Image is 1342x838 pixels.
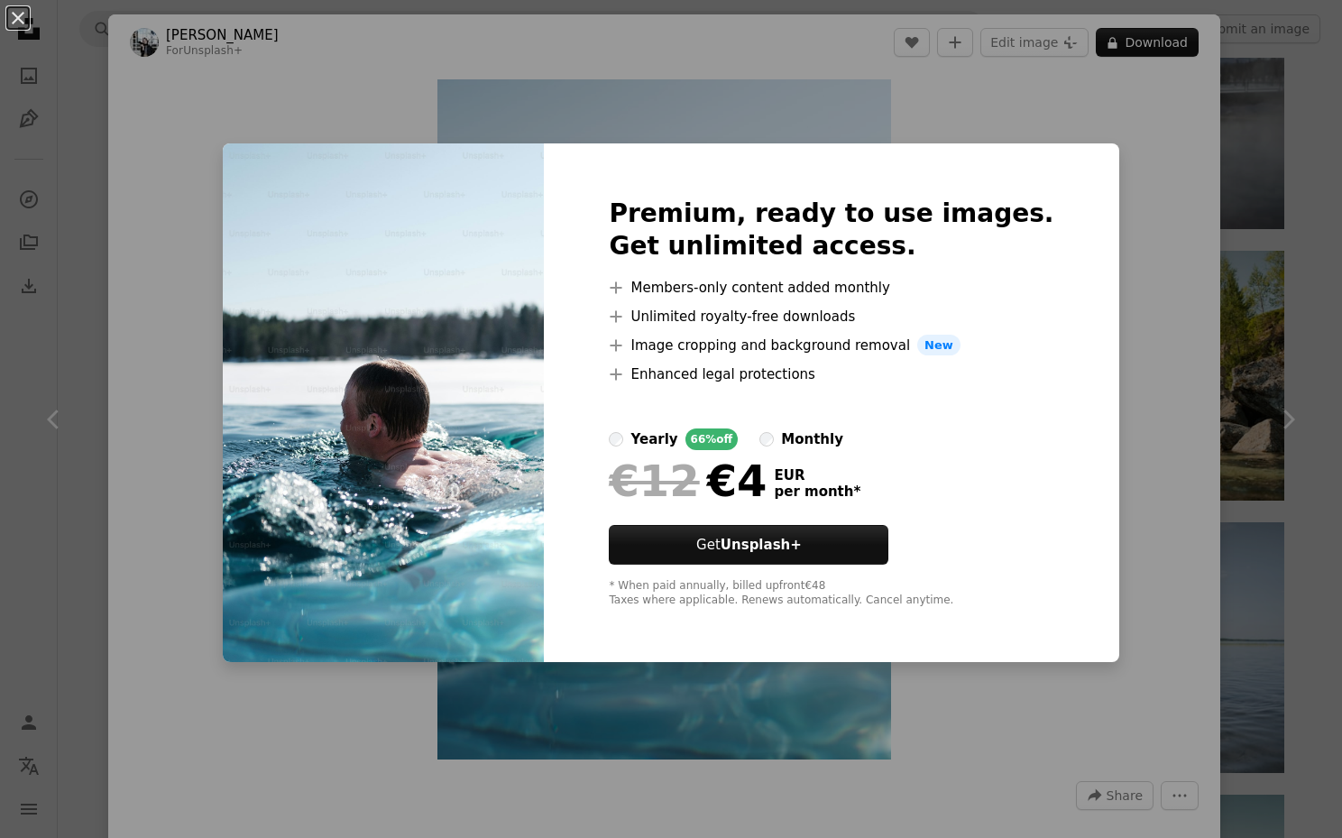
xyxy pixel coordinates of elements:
[781,428,843,450] div: monthly
[721,537,802,553] strong: Unsplash+
[630,428,677,450] div: yearly
[609,335,1053,356] li: Image cropping and background removal
[685,428,739,450] div: 66% off
[609,364,1053,385] li: Enhanced legal protections
[774,467,860,483] span: EUR
[609,432,623,447] input: yearly66%off
[223,143,544,663] img: premium_photo-1681803864068-6987664e1040
[609,277,1053,299] li: Members-only content added monthly
[774,483,860,500] span: per month *
[609,306,1053,327] li: Unlimited royalty-free downloads
[759,432,774,447] input: monthly
[609,198,1053,262] h2: Premium, ready to use images. Get unlimited access.
[917,335,961,356] span: New
[609,525,888,565] button: GetUnsplash+
[609,457,767,504] div: €4
[609,457,699,504] span: €12
[609,579,1053,608] div: * When paid annually, billed upfront €48 Taxes where applicable. Renews automatically. Cancel any...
